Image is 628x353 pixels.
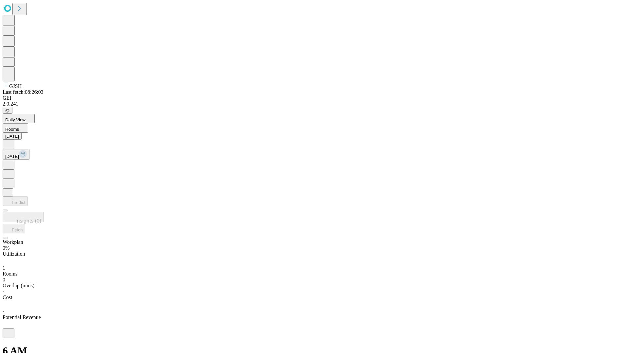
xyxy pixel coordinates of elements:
span: Cost [3,294,12,300]
span: Rooms [3,271,17,277]
span: Rooms [5,127,19,132]
span: Potential Revenue [3,314,41,320]
span: Daily View [5,117,26,122]
span: - [3,309,4,314]
span: Utilization [3,251,25,257]
span: Overlap (mins) [3,283,34,288]
span: 0% [3,245,9,251]
span: [DATE] [5,154,19,159]
span: 1 [3,265,5,271]
span: 0 [3,277,5,282]
div: GEI [3,95,625,101]
span: Last fetch: 08:26:03 [3,89,44,95]
button: Fetch [3,224,25,233]
button: [DATE] [3,149,29,160]
button: [DATE] [3,133,22,140]
span: @ [5,108,10,113]
span: GJSH [9,83,22,89]
button: Predict [3,196,28,206]
button: @ [3,107,12,114]
span: Insights (0) [15,218,41,224]
button: Insights (0) [3,212,44,222]
span: Workplan [3,239,23,245]
span: - [3,289,4,294]
button: Rooms [3,123,28,133]
button: Daily View [3,114,35,123]
div: 2.0.241 [3,101,625,107]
